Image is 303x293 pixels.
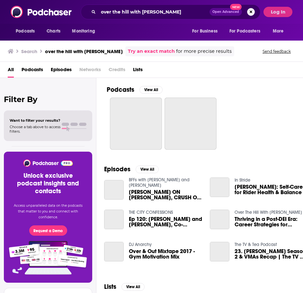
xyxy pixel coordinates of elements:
span: for more precise results [176,48,232,55]
a: Lists [133,64,143,78]
button: View All [121,283,145,291]
a: The TV & Tea Podcast [235,242,277,247]
a: Over & Out Mixtape 2017 - Gym Motivation Mix [129,249,202,260]
a: Selena O’Hanlon: Self-Care for Rider Health & Balance [210,177,229,197]
span: For Podcasters [229,27,260,36]
button: View All [139,86,163,94]
a: Episodes [51,64,72,78]
a: BRECKIE HILL ON LIVVY DUNNE BEEF, CRUSH ON JOSH RICHARDS, AND BIG ANNOUNCEMENT — BFFs EP. 122 [129,189,202,200]
a: ListsView All [104,283,145,291]
button: Request a Demo [29,225,67,236]
img: Pro Features [7,241,89,275]
a: Podcasts [22,64,43,78]
button: open menu [67,25,103,37]
a: DJ Anarchy [129,242,152,247]
a: Charts [42,25,64,37]
button: open menu [225,25,270,37]
a: THE CITY CONFESSIONS [129,210,173,215]
h3: Unlock exclusive podcast insights and contacts [12,172,85,195]
button: Log In [263,7,292,17]
h3: Search [21,48,37,54]
a: Over The Hill With Selena Hill [235,210,302,215]
span: Open Advanced [212,10,239,14]
a: All [8,64,14,78]
span: Ep 120: [PERSON_NAME] and [PERSON_NAME], Co-Founders of Official Partner- Challenges and Lessons ... [129,216,202,227]
a: BRECKIE HILL ON LIVVY DUNNE BEEF, CRUSH ON JOSH RICHARDS, AND BIG ANNOUNCEMENT — BFFs EP. 122 [104,180,124,200]
button: View All [136,165,159,173]
a: BFFs with Josh Richards and Brianna Chickenfry [129,177,190,188]
span: Networks [79,64,101,78]
a: In Stride [235,177,250,183]
span: Charts [47,27,60,36]
span: Monitoring [72,27,95,36]
a: PodcastsView All [107,86,163,94]
button: open menu [188,25,226,37]
img: Podchaser - Follow, Share and Rate Podcasts [11,6,72,18]
a: Thriving in a Post-DEI Era: Career Strategies for Uncertain Times [210,210,229,229]
h2: Filter By [4,95,92,104]
button: open menu [268,25,292,37]
span: Choose a tab above to access filters. [10,125,60,134]
a: Over & Out Mixtape 2017 - Gym Motivation Mix [104,242,124,261]
span: More [273,27,284,36]
a: 23. Hanna Season 2 & VMAs Recap | The TV & Tea Podcast [210,242,229,261]
button: open menu [11,25,43,37]
a: EpisodesView All [104,165,159,173]
img: Podchaser - Follow, Share and Rate Podcasts [23,159,73,167]
a: Ep 120: Hilla Narov and Samantha Woolf, Co-Founders of Official Partner- Challenges and Lessons a... [104,210,124,229]
button: Open AdvancedNew [209,8,242,16]
span: [PERSON_NAME] ON [PERSON_NAME], CRUSH ON [PERSON_NAME], AND [PERSON_NAME] ANNOUNCEMENT — BFFs EP.... [129,189,202,200]
a: Ep 120: Hilla Narov and Samantha Woolf, Co-Founders of Official Partner- Challenges and Lessons a... [129,216,202,227]
span: Podcasts [16,27,35,36]
span: For Business [192,27,218,36]
button: Send feedback [261,49,293,54]
input: Search podcasts, credits, & more... [98,7,209,17]
a: Try an exact match [128,48,175,55]
span: New [230,4,242,10]
h2: Lists [104,283,116,291]
span: Credits [109,64,125,78]
span: Want to filter your results? [10,118,60,123]
p: Access unparalleled data on the podcasts that matter to you and connect with confidence. [12,203,85,220]
h2: Podcasts [107,86,134,94]
h2: Episodes [104,165,130,173]
h3: over the hill with [PERSON_NAME] [45,48,123,54]
div: Search podcasts, credits, & more... [81,5,260,19]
